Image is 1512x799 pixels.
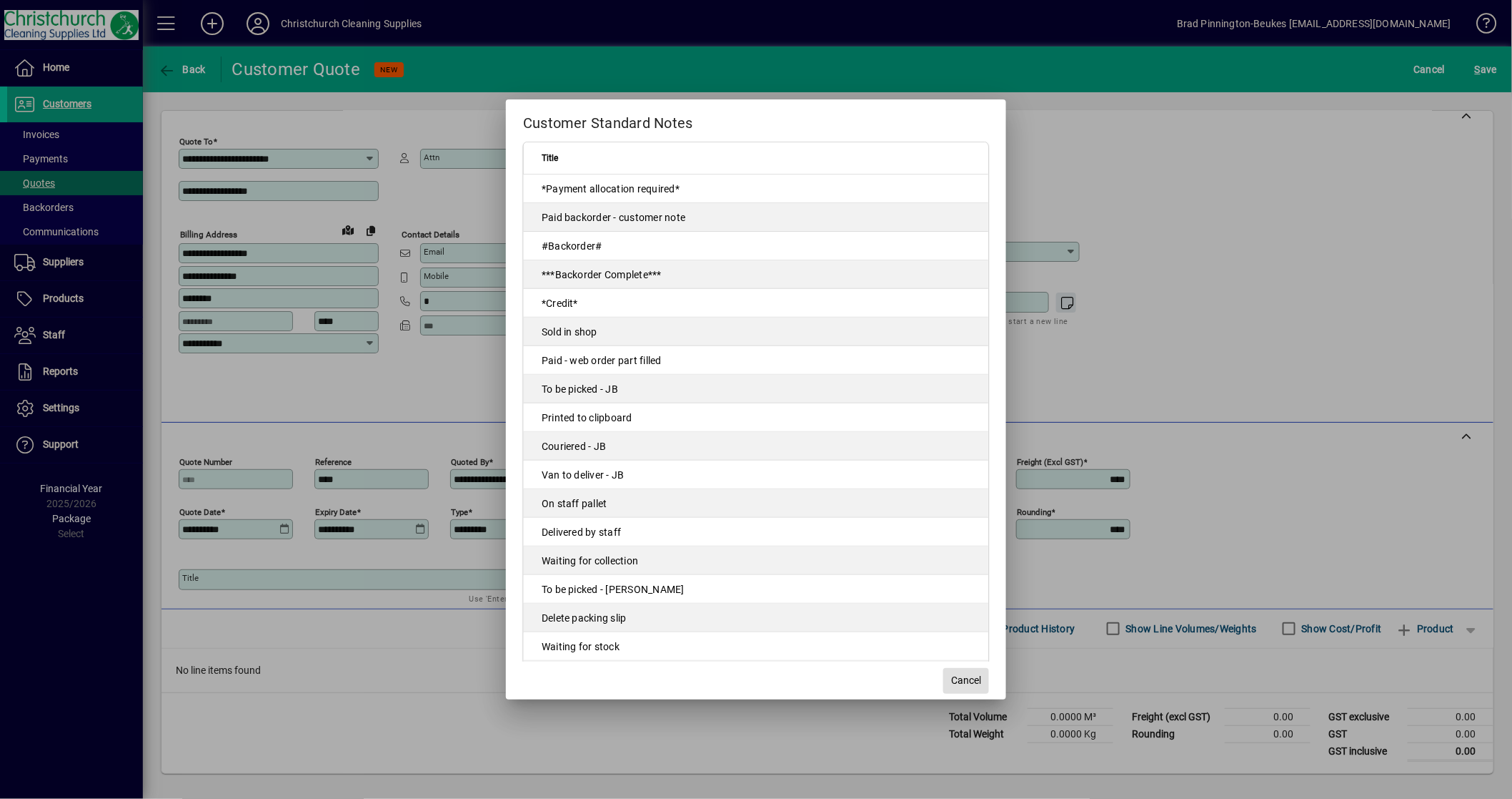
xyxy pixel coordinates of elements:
[524,203,988,232] td: Paid backorder - customer note
[524,461,988,489] td: Van to deliver - JB
[524,432,988,461] td: Couriered - JB
[524,375,988,403] td: To be picked - JB
[524,346,988,375] td: Paid - web order part filled
[524,318,988,346] td: Sold in shop
[524,604,988,632] td: Delete packing slip
[524,403,988,432] td: Printed to clipboard
[524,575,988,604] td: To be picked - [PERSON_NAME]
[506,99,1006,141] h2: Customer Standard Notes
[524,518,988,546] td: Delivered by staff
[943,668,989,694] button: Cancel
[524,175,988,203] td: *Payment allocation required*
[524,546,988,575] td: Waiting for collection
[951,673,981,688] span: Cancel
[524,489,988,518] td: On staff pallet
[542,150,558,166] span: Title
[524,632,988,661] td: Waiting for stock
[524,232,988,260] td: #Backorder#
